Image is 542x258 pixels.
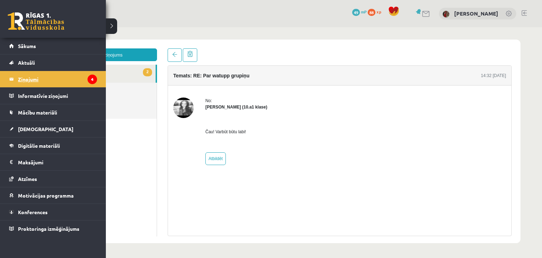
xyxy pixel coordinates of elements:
a: Mācību materiāli [9,104,97,121]
a: 2Ienākošie [21,37,127,55]
img: Laura Kristiana Kauliņa [145,70,165,91]
a: Proktoringa izmēģinājums [9,221,97,237]
span: 88 [368,9,375,16]
a: Nosūtītie [21,55,128,74]
span: 49 [352,9,360,16]
a: Dzēstie [21,74,128,92]
a: Jauns ziņojums [21,21,129,34]
span: Proktoringa izmēģinājums [18,225,79,232]
span: 2 [115,41,124,49]
span: Digitālie materiāli [18,142,60,149]
span: Sākums [18,43,36,49]
a: Rīgas 1. Tālmācības vidusskola [8,12,64,30]
legend: Ziņojumi [18,71,97,87]
span: Aktuāli [18,59,35,66]
a: Sākums [9,38,97,54]
a: [PERSON_NAME] [454,10,498,17]
span: xp [377,9,381,14]
div: No: [177,70,239,77]
span: mP [361,9,367,14]
span: [DEMOGRAPHIC_DATA] [18,126,73,132]
a: 88 xp [368,9,385,14]
span: Motivācijas programma [18,192,74,199]
legend: Informatīvie ziņojumi [18,88,97,104]
strong: [PERSON_NAME] (10.a1 klase) [177,77,239,82]
span: Konferences [18,209,48,215]
div: 14:32 [DATE] [453,45,478,52]
a: 49 mP [352,9,367,14]
p: Čau! Varbūt būtu labi! [177,101,239,108]
a: [DEMOGRAPHIC_DATA] [9,121,97,137]
i: 4 [88,75,97,84]
span: Mācību materiāli [18,109,57,116]
a: Informatīvie ziņojumi [9,88,97,104]
a: Atbildēt [177,125,198,138]
a: Maksājumi [9,154,97,170]
h4: Temats: RE: Par watupp grupiņu [145,46,221,51]
img: Vitālijs Kapustins [442,11,450,18]
a: Motivācijas programma [9,187,97,204]
span: Atzīmes [18,176,37,182]
a: Konferences [9,204,97,220]
a: Aktuāli [9,54,97,71]
a: Ziņojumi4 [9,71,97,87]
a: Digitālie materiāli [9,137,97,154]
a: Atzīmes [9,171,97,187]
legend: Maksājumi [18,154,97,170]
